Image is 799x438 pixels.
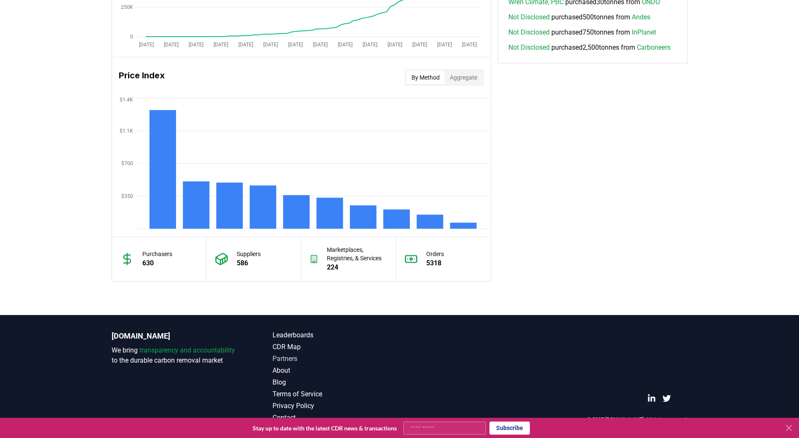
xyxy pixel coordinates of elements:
tspan: [DATE] [238,42,253,48]
a: Not Disclosed [508,27,550,37]
tspan: [DATE] [288,42,302,48]
tspan: [DATE] [163,42,178,48]
p: Marketplaces, Registries, & Services [327,246,387,262]
p: © 2025 [DOMAIN_NAME]. All rights reserved. [587,416,688,423]
tspan: $350 [121,193,133,199]
tspan: [DATE] [139,42,153,48]
p: We bring to the durable carbon removal market [112,345,239,366]
a: Andes [632,12,650,22]
p: [DOMAIN_NAME] [112,330,239,342]
tspan: [DATE] [313,42,327,48]
span: purchased 500 tonnes from [508,12,650,22]
p: 5318 [426,258,444,268]
a: Terms of Service [273,389,400,399]
tspan: [DATE] [412,42,427,48]
a: CDR Map [273,342,400,352]
a: Leaderboards [273,330,400,340]
tspan: [DATE] [462,42,476,48]
a: About [273,366,400,376]
tspan: [DATE] [188,42,203,48]
a: Carboneers [637,43,671,53]
tspan: [DATE] [263,42,278,48]
button: Aggregate [445,71,482,84]
a: Blog [273,377,400,387]
span: transparency and accountability [139,346,235,354]
p: Orders [426,250,444,258]
span: purchased 2,500 tonnes from [508,43,671,53]
tspan: $700 [121,160,133,166]
a: Privacy Policy [273,401,400,411]
tspan: 250K [121,4,133,10]
tspan: $1.4K [120,97,133,103]
tspan: $1.1K [120,128,133,134]
a: Twitter [663,394,671,403]
tspan: [DATE] [387,42,402,48]
tspan: [DATE] [362,42,377,48]
tspan: 0 [130,34,133,40]
tspan: [DATE] [337,42,352,48]
a: Partners [273,354,400,364]
h3: Price Index [119,69,165,86]
a: Not Disclosed [508,43,550,53]
span: purchased 750 tonnes from [508,27,656,37]
p: 224 [327,262,387,272]
a: InPlanet [632,27,656,37]
a: Contact [273,413,400,423]
a: LinkedIn [647,394,656,403]
p: 586 [237,258,261,268]
tspan: [DATE] [437,42,452,48]
button: By Method [406,71,445,84]
p: Purchasers [142,250,172,258]
p: 630 [142,258,172,268]
tspan: [DATE] [213,42,228,48]
p: Suppliers [237,250,261,258]
a: Not Disclosed [508,12,550,22]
